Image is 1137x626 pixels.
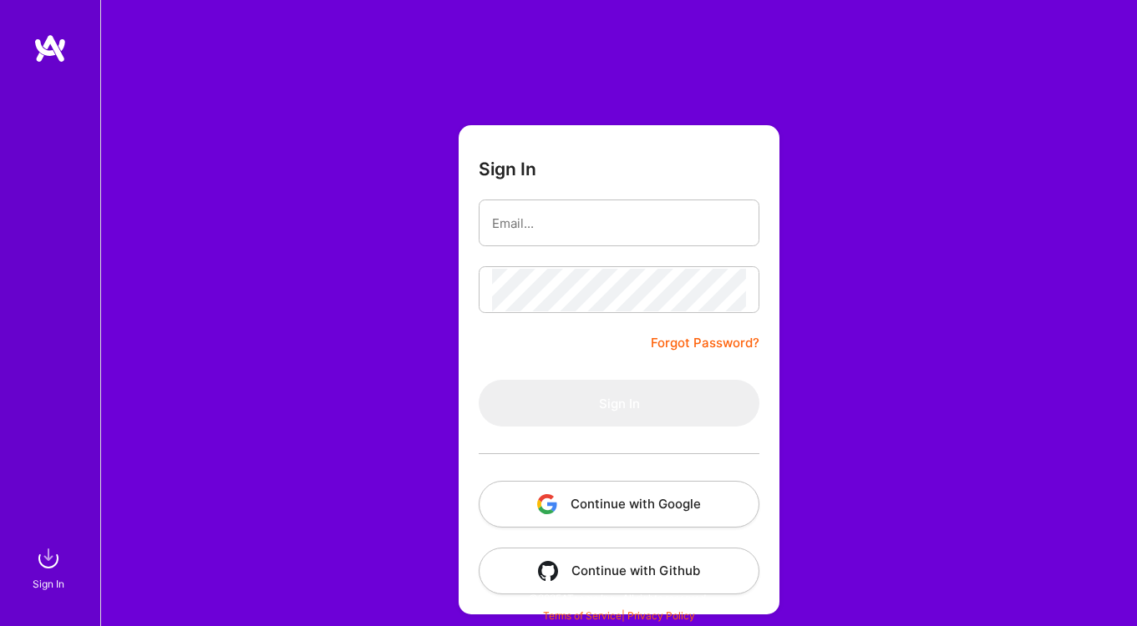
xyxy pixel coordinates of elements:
[492,202,746,245] input: Email...
[479,481,759,528] button: Continue with Google
[479,548,759,594] button: Continue with Github
[537,494,557,514] img: icon
[543,609,622,622] a: Terms of Service
[479,159,536,179] h3: Sign In
[35,542,65,593] a: sign inSign In
[32,542,65,575] img: sign in
[538,561,558,581] img: icon
[543,609,695,622] span: |
[479,380,759,427] button: Sign In
[627,609,695,622] a: Privacy Policy
[100,577,1137,618] div: © 2025 ATeams Inc., All rights reserved.
[651,333,759,353] a: Forgot Password?
[33,575,64,593] div: Sign In
[33,33,67,63] img: logo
